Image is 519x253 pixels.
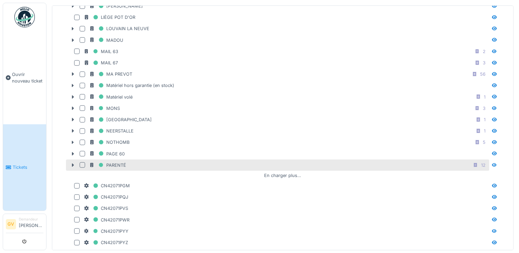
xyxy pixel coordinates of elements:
div: 3 [483,105,486,112]
div: CN42071PQJ [84,193,128,201]
div: CN42071PVS [84,204,128,213]
div: CN42071PYY [84,227,128,236]
div: 1 [484,94,486,100]
div: PARENTÉ [89,161,126,169]
div: 3 [483,60,486,66]
div: MADOU [89,36,123,45]
div: MAIL 67 [84,59,118,67]
div: PAGE 60 [89,150,125,158]
div: Matériel hors garantie (en stock) [89,81,174,90]
div: NEERSTALLE [89,127,134,135]
div: CN42071PYZ [84,238,128,247]
div: MA PREVOT [89,70,132,78]
div: 56 [480,71,486,77]
div: 5 [483,139,486,146]
div: MONS [89,104,120,113]
div: 12 [481,162,486,168]
div: CN42071PWR [84,216,129,224]
div: 1 [484,116,486,123]
div: LIÈGE POT D'OR [84,13,135,22]
li: [PERSON_NAME] [19,217,43,231]
div: [GEOGRAPHIC_DATA] [89,115,152,124]
div: En charger plus… [262,171,304,180]
div: CN42071PGM [84,181,130,190]
div: NOTHOMB [89,138,129,147]
a: GV Demandeur[PERSON_NAME] [6,217,43,233]
div: 1 [484,128,486,134]
div: LOUVAIN LA NEUVE [89,24,149,33]
div: Demandeur [19,217,43,222]
a: Ouvrir nouveau ticket [3,31,46,124]
div: 2 [483,48,486,55]
span: Ouvrir nouveau ticket [12,71,43,84]
div: [PERSON_NAME] [89,2,143,10]
img: Badge_color-CXgf-gQk.svg [14,7,35,27]
div: MAIL 63 [84,47,118,56]
a: Tickets [3,124,46,211]
span: Tickets [13,164,43,170]
div: Matériel volé [89,93,133,101]
li: GV [6,219,16,229]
